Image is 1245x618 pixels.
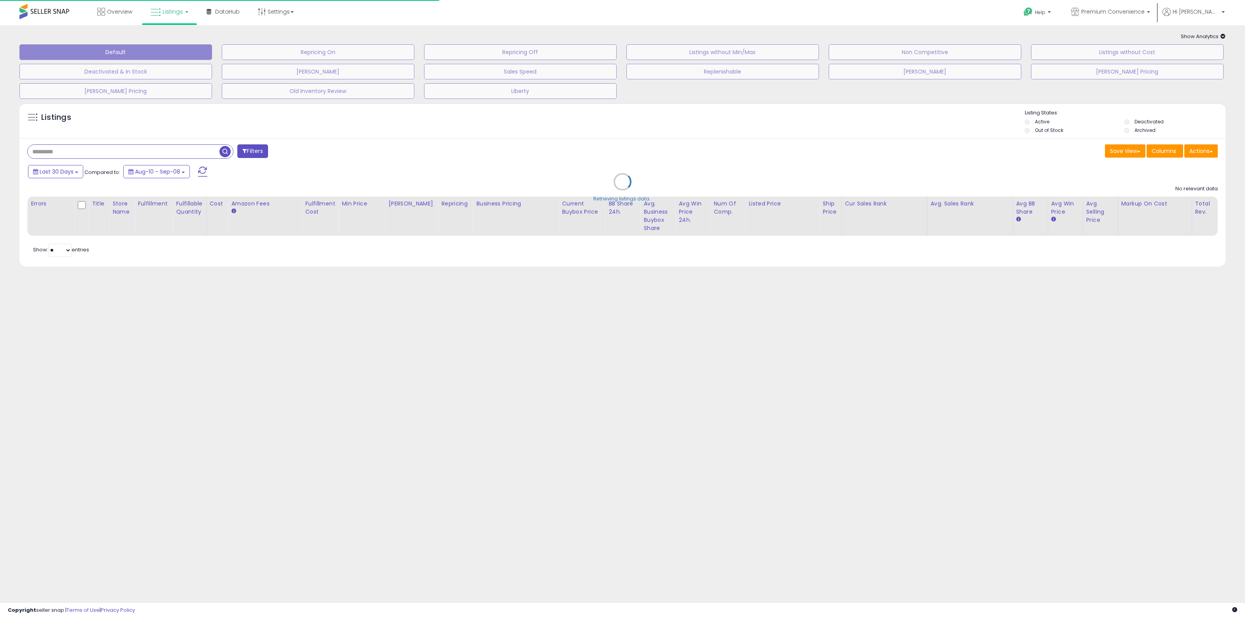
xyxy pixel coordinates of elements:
[1181,33,1226,40] span: Show Analytics
[424,64,617,79] button: Sales Speed
[19,83,212,99] button: [PERSON_NAME] Pricing
[626,44,819,60] button: Listings without Min/Max
[215,8,240,16] span: DataHub
[829,44,1021,60] button: Non Competitive
[163,8,183,16] span: Listings
[222,44,414,60] button: Repricing On
[19,44,212,60] button: Default
[222,83,414,99] button: Old Inventory Review
[1035,9,1045,16] span: Help
[593,195,652,202] div: Retrieving listings data..
[424,44,617,60] button: Repricing Off
[626,64,819,79] button: Replenishable
[1017,1,1059,25] a: Help
[1031,44,1224,60] button: Listings without Cost
[1023,7,1033,17] i: Get Help
[1163,8,1225,25] a: Hi [PERSON_NAME]
[1031,64,1224,79] button: [PERSON_NAME] Pricing
[222,64,414,79] button: [PERSON_NAME]
[829,64,1021,79] button: [PERSON_NAME]
[424,83,617,99] button: Liberty
[19,64,212,79] button: Deactivated & In Stock
[1081,8,1145,16] span: Premium Convenience
[107,8,132,16] span: Overview
[1173,8,1219,16] span: Hi [PERSON_NAME]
